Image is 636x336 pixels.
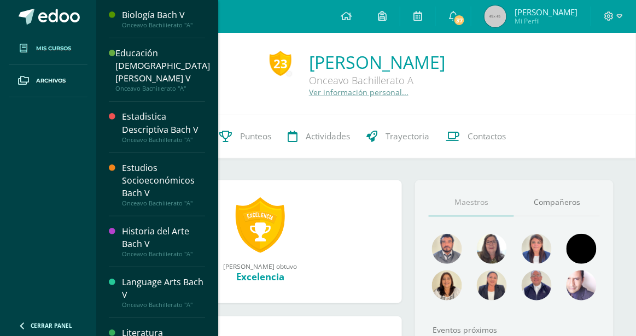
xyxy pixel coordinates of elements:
[36,44,71,53] span: Mis cursos
[122,136,205,144] div: Onceavo Bachillerato "A"
[122,162,205,207] a: Estudios Socioeconómicos Bach VOnceavo Bachillerato "A"
[477,270,507,300] img: a5d4b362228ed099ba10c9d3d1eca075.png
[115,85,210,92] div: Onceavo Bachillerato "A"
[515,7,577,17] span: [PERSON_NAME]
[386,131,430,142] span: Trayectoria
[514,188,600,216] a: Compañeros
[432,270,462,300] img: 876c69fb502899f7a2bc55a9ba2fa0e7.png
[122,225,205,250] div: Historia del Arte Bach V
[122,250,205,258] div: Onceavo Bachillerato "A"
[31,322,72,329] span: Cerrar panel
[567,270,597,300] img: a8e8556f48ef469a8de4653df9219ae6.png
[309,87,409,97] a: Ver información personal...
[468,131,506,142] span: Contactos
[130,262,391,270] div: [PERSON_NAME] obtuvo
[241,131,272,142] span: Punteos
[122,21,205,29] div: Onceavo Bachillerato "A"
[522,270,552,300] img: 63c37c47648096a584fdd476f5e72774.png
[306,131,351,142] span: Actividades
[522,234,552,264] img: aefa6dbabf641819c41d1760b7b82962.png
[212,115,280,158] a: Punteos
[122,199,205,207] div: Onceavo Bachillerato "A"
[429,325,600,335] div: Eventos próximos
[122,276,205,309] a: Language Arts Bach VOnceavo Bachillerato "A"
[122,276,205,301] div: Language Arts Bach V
[122,110,205,135] div: Estadistica Descriptiva Bach V
[9,65,87,97] a: Archivos
[567,234,597,264] img: 8720afef3ca6363371f864d845616e65.png
[36,76,66,85] span: Archivos
[309,50,445,74] a: [PERSON_NAME]
[432,234,462,264] img: bd51737d0f7db0a37ff170fbd9075162.png
[122,225,205,258] a: Historia del Arte Bach VOnceavo Bachillerato "A"
[130,270,391,283] div: Excelencia
[453,14,465,26] span: 37
[429,188,515,216] a: Maestros
[9,33,87,65] a: Mis cursos
[122,9,205,29] a: Biología Bach VOnceavo Bachillerato "A"
[438,115,515,158] a: Contactos
[122,162,205,199] div: Estudios Socioeconómicos Bach V
[115,47,210,92] a: Educación [DEMOGRAPHIC_DATA][PERSON_NAME] VOnceavo Bachillerato "A"
[485,5,506,27] img: 45x45
[359,115,438,158] a: Trayectoria
[477,234,507,264] img: a4871f238fc6f9e1d7ed418e21754428.png
[270,51,291,76] div: 23
[122,301,205,309] div: Onceavo Bachillerato "A"
[115,47,210,85] div: Educación [DEMOGRAPHIC_DATA][PERSON_NAME] V
[515,16,577,26] span: Mi Perfil
[280,115,359,158] a: Actividades
[309,74,445,87] div: Onceavo Bachillerato A
[122,110,205,143] a: Estadistica Descriptiva Bach VOnceavo Bachillerato "A"
[122,9,205,21] div: Biología Bach V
